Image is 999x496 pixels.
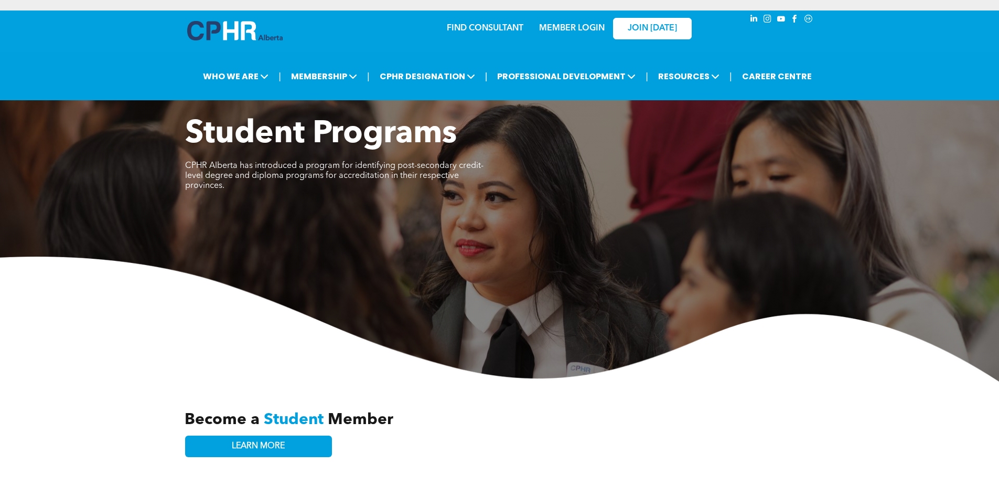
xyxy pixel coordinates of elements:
[377,67,478,86] span: CPHR DESIGNATION
[447,24,523,33] a: FIND CONSULTANT
[367,66,370,87] li: |
[185,436,332,457] a: LEARN MORE
[278,66,281,87] li: |
[264,412,324,428] span: Student
[539,24,605,33] a: MEMBER LOGIN
[628,24,677,34] span: JOIN [DATE]
[646,66,648,87] li: |
[762,13,774,27] a: instagram
[232,441,285,451] span: LEARN MORE
[803,13,814,27] a: Social network
[185,119,457,150] span: Student Programs
[729,66,732,87] li: |
[288,67,360,86] span: MEMBERSHIP
[739,67,815,86] a: CAREER CENTRE
[748,13,760,27] a: linkedin
[776,13,787,27] a: youtube
[187,21,283,40] img: A blue and white logo for cp alberta
[328,412,393,428] span: Member
[200,67,272,86] span: WHO WE ARE
[789,13,801,27] a: facebook
[494,67,639,86] span: PROFESSIONAL DEVELOPMENT
[185,162,484,190] span: CPHR Alberta has introduced a program for identifying post-secondary credit-level degree and dipl...
[655,67,723,86] span: RESOURCES
[485,66,488,87] li: |
[613,18,692,39] a: JOIN [DATE]
[185,412,260,428] span: Become a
